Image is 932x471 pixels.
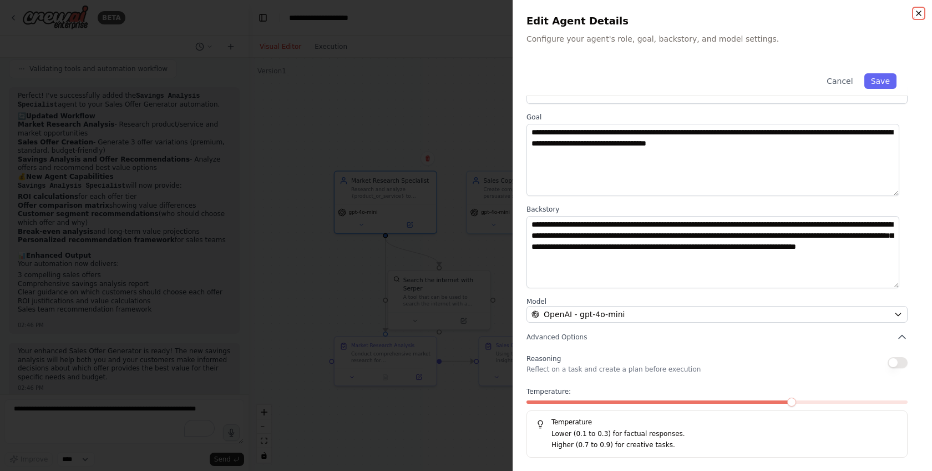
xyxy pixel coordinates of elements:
[526,33,919,44] p: Configure your agent's role, goal, backstory, and model settings.
[526,387,571,396] span: Temperature:
[864,73,896,89] button: Save
[526,306,908,323] button: OpenAI - gpt-4o-mini
[526,333,587,342] span: Advanced Options
[526,113,908,122] label: Goal
[526,365,701,374] p: Reflect on a task and create a plan before execution
[536,418,898,427] h5: Temperature
[820,73,859,89] button: Cancel
[526,355,561,363] span: Reasoning
[551,429,898,440] p: Lower (0.1 to 0.3) for factual responses.
[526,297,908,306] label: Model
[526,332,908,343] button: Advanced Options
[526,13,919,29] h2: Edit Agent Details
[526,205,908,214] label: Backstory
[551,440,898,451] p: Higher (0.7 to 0.9) for creative tasks.
[544,309,625,320] span: OpenAI - gpt-4o-mini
